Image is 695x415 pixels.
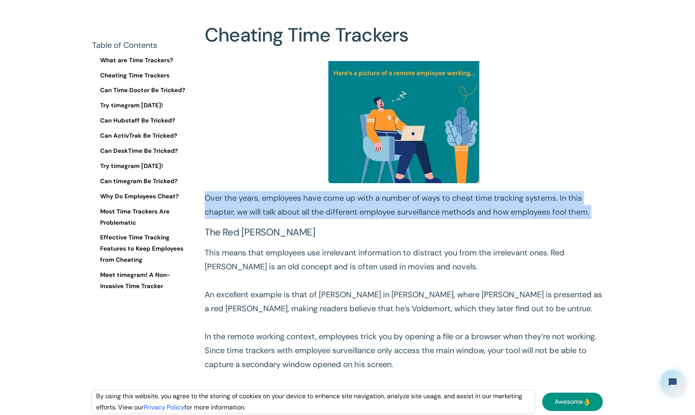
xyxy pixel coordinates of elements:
[92,191,192,202] a: Why Do Employees Cheat?
[92,146,192,157] a: Can DeskTime Be Tricked?
[92,40,192,51] div: Table of Contents
[92,161,192,172] a: Try timegram [DATE]!
[92,391,534,413] div: By using this website, you agree to the storing of cookies on your device to enhance site navigat...
[92,101,192,112] a: Try timegram [DATE]!
[92,70,192,81] a: Cheating Time Trackers
[92,130,192,142] a: Can ActivTrak Be Tricked?
[92,176,192,187] a: Can timegram Be Tricked?
[144,403,184,411] a: Privacy Policy
[205,191,603,219] p: Over the years, employees have come up with a number of ways to cheat time tracking systems. In t...
[92,233,192,266] a: Effective Time Tracking Features to Keep Employees from Cheating
[92,116,192,127] a: Can Hubstaff Be Tricked?
[92,85,192,97] a: Can Time Doctor Be Tricked?
[654,364,691,401] iframe: Tidio Chat
[92,206,192,229] a: Most Time Trackers Are Problematic
[92,270,192,292] a: Meet timegram! A Non-Invasive Time Tracker
[205,227,603,238] h3: The Red [PERSON_NAME]
[92,55,192,66] a: What are Time Trackers?
[542,393,603,411] a: Awesome👌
